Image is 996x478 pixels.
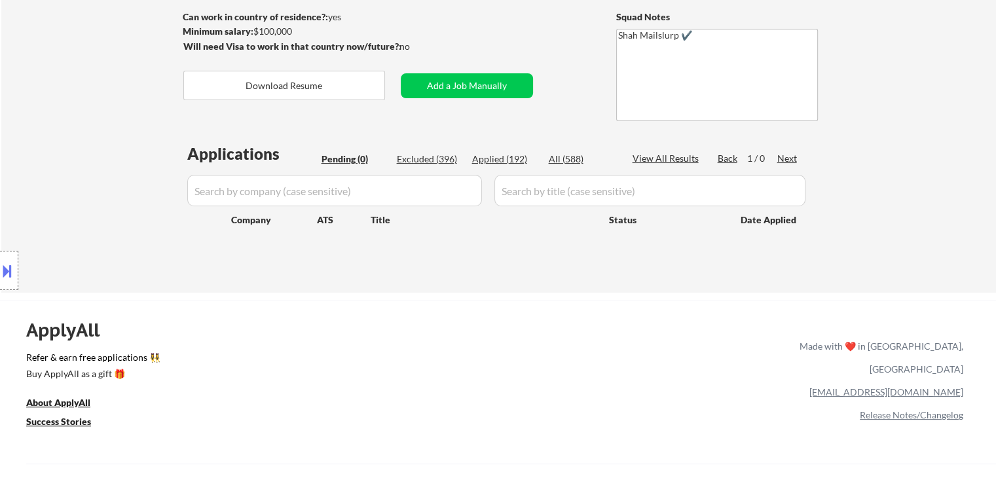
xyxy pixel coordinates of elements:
div: Excluded (396) [397,153,462,166]
div: Next [777,152,798,165]
div: no [399,40,437,53]
button: Add a Job Manually [401,73,533,98]
div: Status [609,208,722,231]
div: Company [231,213,317,227]
a: Release Notes/Changelog [860,409,963,420]
div: Title [371,213,597,227]
div: Pending (0) [322,153,387,166]
div: Squad Notes [616,10,818,24]
input: Search by title (case sensitive) [494,175,805,206]
div: $100,000 [183,25,401,38]
strong: Minimum salary: [183,26,253,37]
a: [EMAIL_ADDRESS][DOMAIN_NAME] [809,386,963,397]
button: Download Resume [183,71,385,100]
a: Refer & earn free applications 👯‍♀️ [26,353,526,367]
strong: Can work in country of residence?: [183,11,328,22]
input: Search by company (case sensitive) [187,175,482,206]
div: Applications [187,146,317,162]
div: yes [183,10,397,24]
div: Back [718,152,739,165]
div: 1 / 0 [747,152,777,165]
div: All (588) [549,153,614,166]
div: View All Results [633,152,703,165]
div: ATS [317,213,371,227]
div: Date Applied [741,213,798,227]
div: Made with ❤️ in [GEOGRAPHIC_DATA], [GEOGRAPHIC_DATA] [794,335,963,380]
strong: Will need Visa to work in that country now/future?: [183,41,401,52]
div: Applied (192) [472,153,538,166]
